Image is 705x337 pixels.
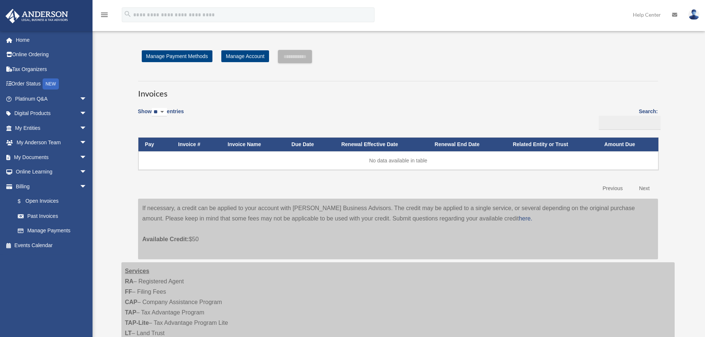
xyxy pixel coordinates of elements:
[171,138,221,151] th: Invoice #: activate to sort column ascending
[125,320,149,326] strong: TAP-Lite
[5,135,98,150] a: My Anderson Teamarrow_drop_down
[519,215,532,222] a: here.
[152,108,167,117] select: Showentries
[80,121,94,136] span: arrow_drop_down
[10,223,94,238] a: Manage Payments
[10,209,94,223] a: Past Invoices
[221,138,285,151] th: Invoice Name: activate to sort column ascending
[138,199,658,259] div: If necessary, a credit can be applied to your account with [PERSON_NAME] Business Advisors. The c...
[5,121,98,135] a: My Entitiesarrow_drop_down
[138,151,658,170] td: No data available in table
[599,116,661,130] input: Search:
[221,50,269,62] a: Manage Account
[80,165,94,180] span: arrow_drop_down
[5,77,98,92] a: Order StatusNEW
[125,268,150,274] strong: Services
[428,138,506,151] th: Renewal End Date: activate to sort column ascending
[80,150,94,165] span: arrow_drop_down
[5,33,98,47] a: Home
[138,81,658,100] h3: Invoices
[125,289,132,295] strong: FF
[10,194,91,209] a: $Open Invoices
[80,179,94,194] span: arrow_drop_down
[634,181,655,196] a: Next
[3,9,70,23] img: Anderson Advisors Platinum Portal
[125,299,138,305] strong: CAP
[597,181,628,196] a: Previous
[598,138,658,151] th: Amount Due: activate to sort column ascending
[5,106,98,121] a: Digital Productsarrow_drop_down
[125,309,137,316] strong: TAP
[142,224,654,245] p: $50
[80,91,94,107] span: arrow_drop_down
[125,278,134,284] strong: RA
[5,150,98,165] a: My Documentsarrow_drop_down
[5,238,98,253] a: Events Calendar
[142,236,189,242] span: Available Credit:
[22,197,26,206] span: $
[125,330,132,336] strong: LT
[285,138,335,151] th: Due Date: activate to sort column ascending
[596,107,658,130] label: Search:
[506,138,598,151] th: Related Entity or Trust: activate to sort column ascending
[688,9,699,20] img: User Pic
[100,10,109,19] i: menu
[5,47,98,62] a: Online Ordering
[80,135,94,151] span: arrow_drop_down
[138,107,184,124] label: Show entries
[142,50,212,62] a: Manage Payment Methods
[5,62,98,77] a: Tax Organizers
[5,165,98,179] a: Online Learningarrow_drop_down
[335,138,428,151] th: Renewal Effective Date: activate to sort column ascending
[43,78,59,90] div: NEW
[80,106,94,121] span: arrow_drop_down
[5,91,98,106] a: Platinum Q&Aarrow_drop_down
[5,179,94,194] a: Billingarrow_drop_down
[100,13,109,19] a: menu
[124,10,132,18] i: search
[138,138,172,151] th: Pay: activate to sort column descending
